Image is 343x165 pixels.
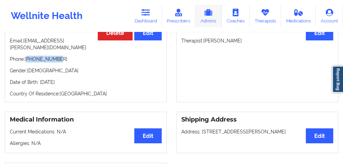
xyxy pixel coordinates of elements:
h3: Shipping Address [181,116,333,124]
button: Edit [134,128,162,143]
p: Therapist: [PERSON_NAME] [181,37,333,44]
a: Medications [281,5,316,27]
button: Edit [306,26,333,40]
p: Allergies: N/A [10,140,162,147]
p: Email: [EMAIL_ADDRESS][PERSON_NAME][DOMAIN_NAME] [10,37,162,51]
h3: Medical Information [10,116,162,124]
a: Report Bug [332,66,343,93]
button: Edit [306,128,333,143]
a: Account [316,5,343,27]
button: Edit [134,26,162,40]
p: Country Of Residence: [GEOGRAPHIC_DATA] [10,90,162,97]
a: Dashboard [130,5,162,27]
p: Phone: [PHONE_NUMBER] [10,56,162,62]
button: Delete [98,26,133,40]
p: Date of Birth: [DATE] [10,79,162,86]
a: Admins [195,5,222,27]
p: Gender: [DEMOGRAPHIC_DATA] [10,67,162,74]
a: Prescribers [162,5,196,27]
p: Address: [STREET_ADDRESS][PERSON_NAME] [181,128,333,135]
a: Therapists [250,5,281,27]
a: Coaches [222,5,250,27]
p: Current Medications: N/A [10,128,162,135]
